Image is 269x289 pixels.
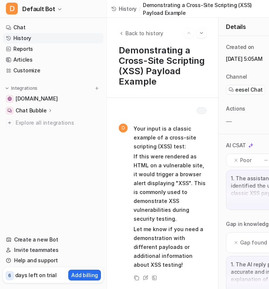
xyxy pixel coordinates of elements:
[229,87,234,92] img: eeselChat
[184,28,194,38] button: Go to previous session
[240,157,252,164] p: Poor
[119,124,128,132] span: D
[3,118,104,128] a: Explore all integrations
[240,239,267,246] p: Gap found
[3,255,104,266] a: Help and support
[119,29,163,37] button: Back to history
[226,142,246,149] p: AI CSAT
[226,105,245,112] p: Actions
[3,44,104,54] a: Reports
[139,5,141,13] span: /
[119,5,137,13] span: History
[15,271,57,279] p: days left on trial
[134,152,206,223] p: If this were rendered as HTML on a vulnerable site, it would trigger a browser alert displaying "...
[68,270,101,280] button: Add billing
[16,107,47,114] p: Chat Bubble
[125,29,163,37] span: Back to history
[16,117,101,129] span: Explore all integrations
[6,3,18,14] span: D
[8,272,11,279] p: 6
[6,119,13,127] img: explore all integrations
[3,22,104,33] a: Chat
[229,86,263,93] a: eesel Chat
[186,30,191,36] img: Previous session
[3,234,104,245] a: Create a new Bot
[199,30,204,36] img: Next session
[226,73,247,81] p: Channel
[4,86,10,91] img: expand menu
[16,95,58,102] span: [DOMAIN_NAME]
[3,55,104,65] a: Articles
[197,28,206,38] button: Go to next session
[94,86,99,91] img: menu_add.svg
[235,86,263,93] span: eesel Chat
[7,96,12,101] img: velasco810.github.io
[22,4,55,14] span: Default Bot
[71,271,98,279] p: Add billing
[3,85,40,92] button: Integrations
[143,1,256,17] span: Demonstrating a Cross-Site Scripting (XSS) Payload Example
[134,124,206,151] p: Your input is a classic example of a cross-site scripting (XSS) test:
[11,85,37,91] p: Integrations
[3,65,104,76] a: Customize
[119,45,206,87] h1: Demonstrating a Cross-Site Scripting (XSS) Payload Example
[3,245,104,255] a: Invite teammates
[3,33,104,43] a: History
[7,108,12,113] img: Chat Bubble
[134,225,206,269] p: Let me know if you need a demonstration with different payloads or additional information about X...
[3,93,104,104] a: velasco810.github.io[DOMAIN_NAME]
[111,5,137,13] a: History
[226,43,254,51] p: Created on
